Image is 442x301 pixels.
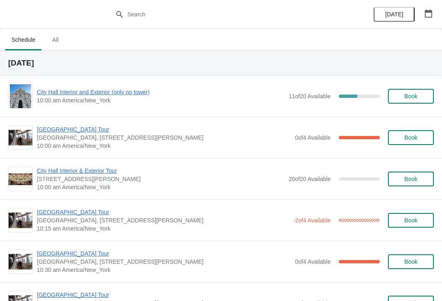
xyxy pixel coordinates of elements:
img: City Hall Interior and Exterior (only no tower) | | 10:00 am America/New_York [10,84,32,108]
span: 0 of 4 Available [295,134,331,141]
span: Schedule [5,32,42,47]
span: City Hall Interior & Exterior Tour [37,167,284,175]
img: City Hall Interior & Exterior Tour | 1400 John F Kennedy Boulevard, Suite 121, Philadelphia, PA, ... [9,173,32,185]
span: Book [404,258,417,265]
img: City Hall Tower Tour | City Hall Visitor Center, 1400 John F Kennedy Boulevard Suite 121, Philade... [9,254,32,270]
span: [GEOGRAPHIC_DATA] Tour [37,125,291,134]
span: All [45,32,65,47]
span: [GEOGRAPHIC_DATA], [STREET_ADDRESS][PERSON_NAME] [37,134,291,142]
span: 10:00 am America/New_York [37,96,284,104]
span: Book [404,134,417,141]
span: 10:15 am America/New_York [37,224,289,233]
span: -2 of 4 Available [293,217,331,224]
span: 10:00 am America/New_York [37,183,284,191]
span: 11 of 20 Available [289,93,331,100]
h2: [DATE] [8,59,434,67]
span: [STREET_ADDRESS][PERSON_NAME] [37,175,284,183]
button: Book [388,130,434,145]
span: [GEOGRAPHIC_DATA] Tour [37,208,289,216]
span: Book [404,217,417,224]
button: Book [388,172,434,186]
span: 10:00 am America/New_York [37,142,291,150]
input: Search [127,7,331,22]
span: [DATE] [385,11,403,18]
img: City Hall Tower Tour | City Hall Visitor Center, 1400 John F Kennedy Boulevard Suite 121, Philade... [9,130,32,146]
img: City Hall Tower Tour | City Hall Visitor Center, 1400 John F Kennedy Boulevard Suite 121, Philade... [9,213,32,229]
button: Book [388,89,434,104]
span: [GEOGRAPHIC_DATA] Tour [37,291,291,299]
button: Book [388,213,434,228]
span: [GEOGRAPHIC_DATA], [STREET_ADDRESS][PERSON_NAME] [37,258,291,266]
span: Book [404,93,417,100]
button: Book [388,254,434,269]
button: [DATE] [374,7,415,22]
span: 10:30 am America/New_York [37,266,291,274]
span: [GEOGRAPHIC_DATA] Tour [37,249,291,258]
span: City Hall Interior and Exterior (only no tower) [37,88,284,96]
span: 20 of 20 Available [289,176,331,182]
span: Book [404,176,417,182]
span: 0 of 4 Available [295,258,331,265]
span: [GEOGRAPHIC_DATA], [STREET_ADDRESS][PERSON_NAME] [37,216,289,224]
